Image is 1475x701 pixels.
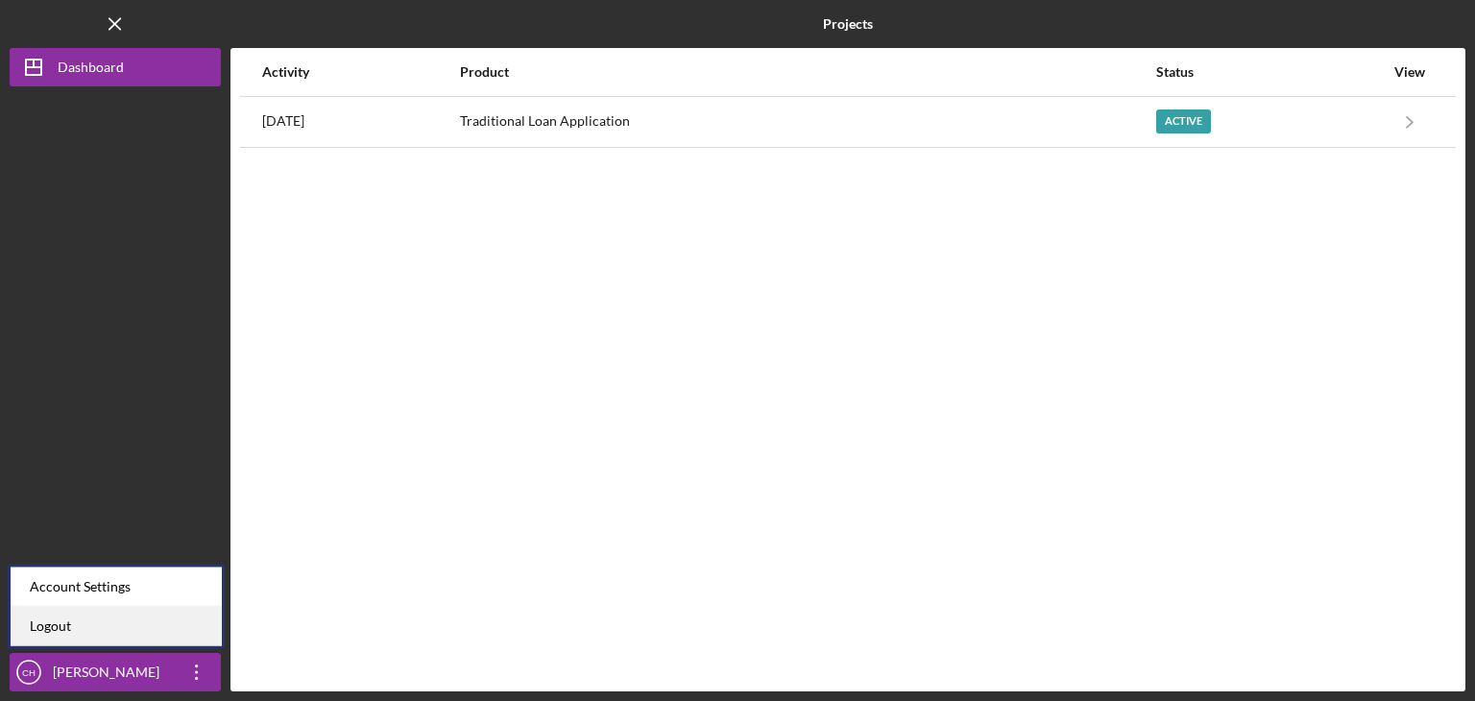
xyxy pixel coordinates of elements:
[11,568,222,607] div: Account Settings
[460,64,1154,80] div: Product
[58,48,124,91] div: Dashboard
[823,16,873,32] b: Projects
[1156,109,1211,133] div: Active
[460,98,1154,146] div: Traditional Loan Application
[10,653,221,691] button: CH[PERSON_NAME]
[48,653,173,696] div: [PERSON_NAME]
[10,48,221,86] button: Dashboard
[1386,64,1434,80] div: View
[11,607,222,646] a: Logout
[262,113,304,129] time: 2025-08-07 15:31
[22,667,36,678] text: CH
[1156,64,1384,80] div: Status
[262,64,458,80] div: Activity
